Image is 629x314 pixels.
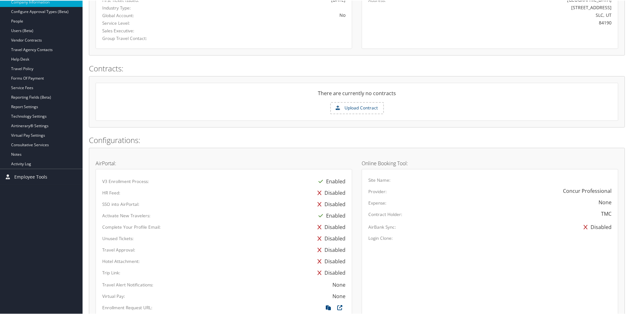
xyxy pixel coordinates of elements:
label: HR Feed: [102,189,120,195]
div: Disabled [580,221,612,232]
div: None [332,280,345,288]
span: Employee Tools [14,168,47,184]
div: [STREET_ADDRESS] [432,3,612,10]
label: Industry Type: [102,4,177,10]
label: Group Travel Contact: [102,35,177,41]
div: Disabled [314,198,345,209]
div: There are currently no contracts [96,89,618,101]
h2: Configurations: [89,134,625,145]
label: Activate New Travelers: [102,212,151,218]
h2: Contracts: [89,62,625,73]
label: Enrollment Request URL: [102,304,152,310]
label: Contract Holder: [368,211,402,217]
label: Trip Link: [102,269,120,275]
h4: Online Booking Tool: [362,160,618,165]
label: SSO into AirPortal: [102,200,139,207]
label: Service Level: [102,19,177,26]
label: Provider: [368,188,387,194]
label: Unused Tickets: [102,235,134,241]
div: Disabled [314,244,345,255]
label: Expense: [368,199,386,206]
div: Disabled [314,221,345,232]
label: Complete Your Profile Email: [102,223,161,230]
label: Upload Contract [331,102,383,113]
div: SLC, UT [432,11,612,18]
div: Disabled [314,232,345,244]
h4: AirPortal: [96,160,352,165]
label: Travel Alert Notifications: [102,281,153,287]
div: Disabled [314,186,345,198]
label: V3 Enrollment Process: [102,178,149,184]
label: Travel Approval: [102,246,135,252]
div: No [186,11,345,18]
label: Sales Executive: [102,27,177,33]
label: AirBank Sync: [368,223,396,230]
label: Login Clone: [368,234,393,241]
div: None [599,198,612,206]
label: Hotel Attachment: [102,258,140,264]
div: Enabled [315,175,345,186]
div: Disabled [314,255,345,266]
label: Virtual Pay: [102,292,125,299]
div: Concur Professional [563,186,612,194]
div: Disabled [314,266,345,278]
label: Global Account: [102,12,177,18]
div: 84190 [432,19,612,25]
div: TMC [601,209,612,217]
label: Site Name: [368,176,391,183]
div: None [332,292,345,299]
div: Enabled [315,209,345,221]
